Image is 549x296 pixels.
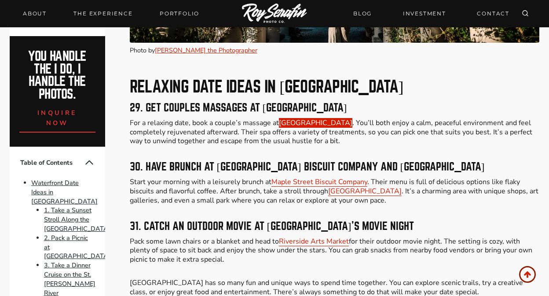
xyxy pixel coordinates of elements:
a: 2. Pack a Picnic at [GEOGRAPHIC_DATA] [44,233,110,261]
p: Start your morning with a leisurely brunch at . Their menu is full of delicious options like flak... [130,178,540,205]
nav: Secondary Navigation [348,6,515,21]
h2: Relaxing Date Ideas in [GEOGRAPHIC_DATA] [130,79,540,95]
nav: Primary Navigation [18,7,205,20]
a: [PERSON_NAME] the Photographer [155,46,257,55]
span: inquire now [37,108,77,127]
a: Maple Street Biscuit Company [271,177,367,187]
h3: 30. Have Brunch at [GEOGRAPHIC_DATA] Biscuit Company and [GEOGRAPHIC_DATA] [130,162,540,172]
a: About [18,7,52,20]
h2: You handle the i do, I handle the photos. [19,50,95,101]
a: THE EXPERIENCE [68,7,138,20]
img: Logo of Roy Serafin Photo Co., featuring stylized text in white on a light background, representi... [242,4,307,24]
a: [GEOGRAPHIC_DATA] [328,186,402,196]
a: 1. Take a Sunset Stroll Along the [GEOGRAPHIC_DATA] [44,206,110,233]
a: INVESTMENT [398,6,451,21]
a: CONTACT [472,6,515,21]
a: Waterfront Date Ideas in [GEOGRAPHIC_DATA] [31,178,98,206]
button: View Search Form [519,7,531,20]
p: Pack some lawn chairs or a blanket and head to for their outdoor movie night. The setting is cozy... [130,237,540,264]
p: For a relaxing date, book a couple’s massage at . You’ll both enjoy a calm, peaceful environment ... [130,118,540,146]
a: BLOG [348,6,377,21]
a: Scroll to top [519,266,536,283]
a: [GEOGRAPHIC_DATA] [279,118,352,128]
h3: 31. Catch an Outdoor Movie at [GEOGRAPHIC_DATA]’s Movie Night [130,221,540,232]
a: Riverside Arts Market [279,237,349,246]
a: inquire now [19,101,95,133]
a: Portfolio [154,7,205,20]
span: Table of Contents [20,158,84,167]
figcaption: Photo by [130,46,540,55]
h3: 29. Get Couples Massages at [GEOGRAPHIC_DATA] [130,103,540,113]
button: Collapse Table of Contents [84,157,95,168]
